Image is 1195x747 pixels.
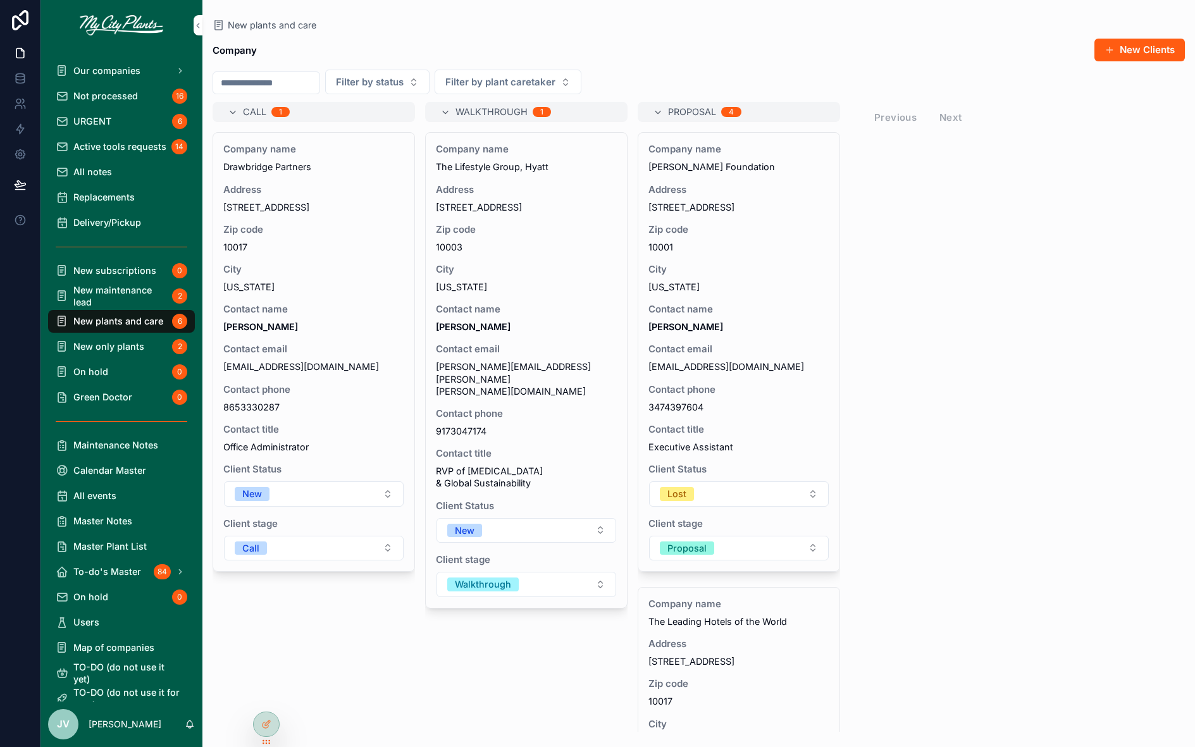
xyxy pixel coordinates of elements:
span: Company name [648,143,829,156]
button: Select Button [649,481,829,507]
span: Not processed [73,90,138,102]
span: [PERSON_NAME] Foundation [648,161,829,173]
span: New maintenance lead [73,284,167,308]
span: Contact phone [436,407,617,420]
span: Drawbridge Partners [223,161,404,173]
span: Our companies [73,65,140,77]
span: City [223,263,404,276]
div: 0 [172,390,187,405]
span: [STREET_ADDRESS] [223,201,404,213]
a: TO-DO (do not use it yet) [48,662,195,684]
a: To-do's Master84 [48,560,195,583]
span: Delivery/Pickup [73,216,141,228]
a: Replacements [48,186,195,209]
a: Not processed16 [48,85,195,108]
span: Contact name [223,303,404,316]
span: Zip code [648,223,829,236]
div: 0 [172,590,187,605]
span: 3474397604 [648,401,829,413]
a: Users [48,611,195,634]
span: Client Status [648,463,829,476]
span: The Leading Hotels of the World [648,615,829,627]
a: New only plants2 [48,335,195,358]
div: 1 [279,107,282,117]
span: Zip code [223,223,404,236]
div: Walkthrough [455,577,511,591]
span: Contact title [436,447,617,460]
span: RVP of [MEDICAL_DATA] & Global Sustainability [436,465,617,489]
span: Master Plant List [73,540,147,552]
a: New Clients [1094,39,1185,61]
div: Proposal [667,541,707,555]
span: Walkthrough [455,106,528,119]
button: Select Button [435,70,581,94]
span: Zip code [436,223,617,236]
span: On hold [73,366,108,378]
a: URGENT6 [48,110,195,133]
a: Delivery/Pickup [48,211,195,234]
span: Contact title [648,423,829,436]
a: New maintenance lead2 [48,285,195,307]
span: Address [223,183,404,196]
div: Lost [667,487,686,501]
strong: [PERSON_NAME] [223,321,298,332]
div: 0 [172,364,187,380]
span: New plants and care [73,315,163,327]
span: 9173047174 [436,425,617,437]
button: Select Button [224,481,404,507]
span: Green Doctor [73,391,132,403]
span: Replacements [73,191,135,203]
span: Calendar Master [73,464,146,476]
a: TO-DO (do not use it for now) [48,687,195,710]
div: New [242,487,262,501]
span: Contact email [436,343,617,355]
div: 16 [172,89,187,104]
span: Filter by status [336,75,404,89]
h1: Company [213,44,257,57]
a: Maintenance Notes [48,434,195,457]
span: JV [57,717,70,732]
span: [US_STATE] [648,281,829,293]
span: TO-DO (do not use it for now) [73,686,182,710]
span: All notes [73,166,112,178]
span: Contact email [223,343,404,355]
span: 10003 [436,241,617,253]
a: Company nameThe Lifestyle Group, HyattAddress[STREET_ADDRESS]Zip code10003City[US_STATE]Contact n... [425,132,628,608]
button: Select Button [224,536,404,561]
span: Client stage [223,517,404,530]
span: 10001 [648,241,829,253]
a: Master Notes [48,510,195,533]
span: Contact name [648,303,829,316]
span: Contact phone [648,383,829,396]
span: [US_STATE] [223,281,404,293]
span: Client Status [436,500,617,512]
a: All notes [48,161,195,183]
a: Company nameDrawbridge PartnersAddress[STREET_ADDRESS]Zip code10017City[US_STATE]Contact name[PER... [213,132,415,572]
a: Our companies [48,59,195,82]
a: Green Doctor0 [48,386,195,409]
a: New subscriptions0 [48,259,195,282]
span: Executive Assistant [648,441,829,453]
a: All events [48,485,195,507]
div: 1 [540,107,543,117]
span: Zip code [648,677,829,690]
strong: [PERSON_NAME] [436,321,511,332]
a: Active tools requests14 [48,135,195,158]
span: Address [648,183,829,196]
span: On hold [73,591,108,603]
span: 10017 [223,241,404,253]
span: [EMAIL_ADDRESS][DOMAIN_NAME] [648,361,829,373]
span: City [648,718,829,731]
strong: [PERSON_NAME] [648,321,723,332]
a: New plants and care [213,19,316,32]
span: Client stage [436,553,617,566]
span: Office Administrator [223,441,404,453]
span: [STREET_ADDRESS] [436,201,617,213]
span: All events [73,490,116,502]
a: Master Plant List [48,535,195,558]
a: Company name[PERSON_NAME] FoundationAddress[STREET_ADDRESS]Zip code10001City[US_STATE]Contact nam... [638,132,840,572]
a: Map of companies [48,636,195,659]
span: Active tools requests [73,140,166,152]
span: [US_STATE] [436,281,617,293]
span: [EMAIL_ADDRESS][DOMAIN_NAME] [223,361,404,373]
